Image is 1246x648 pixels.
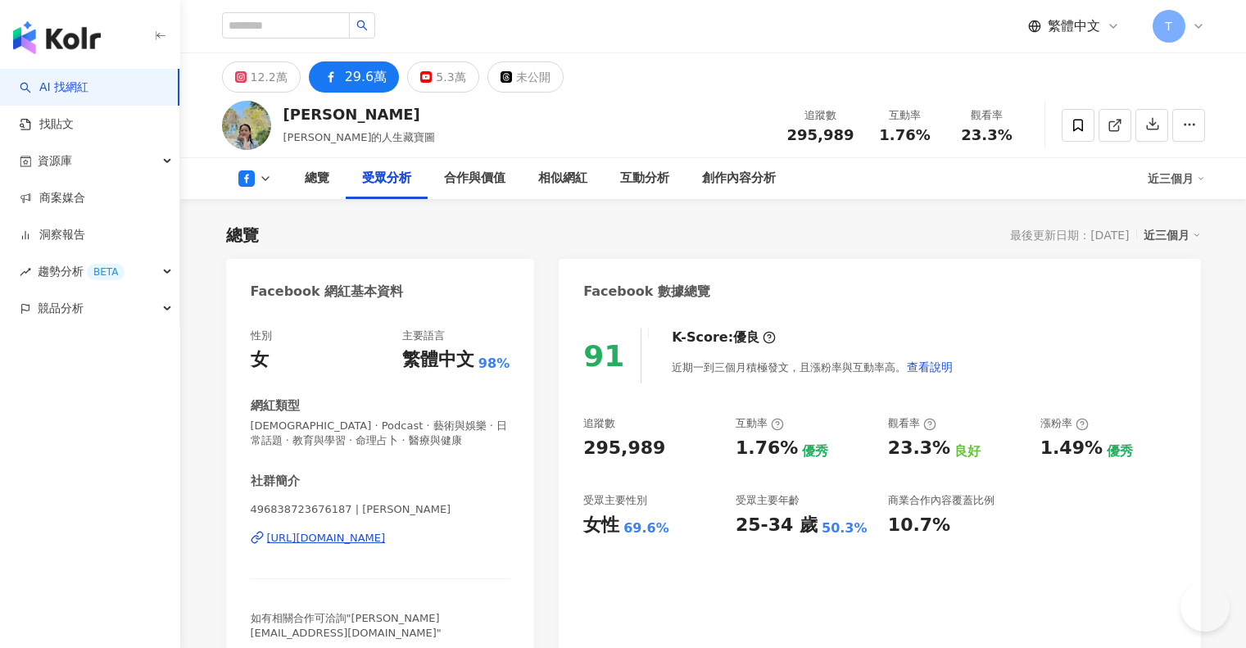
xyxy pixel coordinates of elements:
div: 合作與價值 [444,169,505,188]
span: 繁體中文 [1048,17,1100,35]
div: 性別 [251,329,272,343]
span: 23.3% [961,127,1012,143]
span: 295,989 [787,126,854,143]
div: 商業合作內容覆蓋比例 [888,493,995,508]
div: 社群簡介 [251,473,300,490]
span: 1.76% [879,127,930,143]
span: 98% [478,355,510,373]
div: 受眾主要性別 [583,493,647,508]
div: 追蹤數 [583,416,615,431]
div: 5.3萬 [436,66,465,88]
div: 未公開 [516,66,551,88]
div: 50.3% [822,519,868,537]
div: 69.6% [623,519,669,537]
a: 商案媒合 [20,190,85,206]
div: 觀看率 [956,107,1018,124]
div: 295,989 [583,436,665,461]
div: 女 [251,347,269,373]
div: 1.49% [1040,436,1103,461]
div: 優秀 [802,442,828,460]
a: 洞察報告 [20,227,85,243]
div: 1.76% [736,436,798,461]
div: 追蹤數 [787,107,854,124]
button: 查看說明 [906,351,954,383]
span: 查看說明 [907,360,953,374]
iframe: Help Scout Beacon - Open [1180,582,1230,632]
div: BETA [87,264,125,280]
span: search [356,20,368,31]
button: 12.2萬 [222,61,301,93]
span: 496838723676187 | [PERSON_NAME] [251,502,510,517]
div: 優良 [733,329,759,347]
div: 總覽 [226,224,259,247]
span: 趨勢分析 [38,253,125,290]
span: 如有相關合作可洽詢"[PERSON_NAME] [EMAIL_ADDRESS][DOMAIN_NAME]" [251,612,442,639]
div: 女性 [583,513,619,538]
div: K-Score : [672,329,776,347]
span: 競品分析 [38,290,84,327]
div: 10.7% [888,513,950,538]
div: 互動分析 [620,169,669,188]
div: 近三個月 [1144,224,1201,246]
div: [PERSON_NAME] [283,104,436,125]
div: 23.3% [888,436,950,461]
button: 29.6萬 [309,61,400,93]
div: Facebook 網紅基本資料 [251,283,404,301]
a: 找貼文 [20,116,74,133]
div: [URL][DOMAIN_NAME] [267,531,386,546]
div: Facebook 數據總覽 [583,283,710,301]
div: 良好 [954,442,981,460]
div: 創作內容分析 [702,169,776,188]
div: 繁體中文 [402,347,474,373]
img: KOL Avatar [222,101,271,150]
div: 優秀 [1107,442,1133,460]
div: 12.2萬 [251,66,288,88]
div: 漲粉率 [1040,416,1089,431]
span: T [1165,17,1172,35]
button: 未公開 [487,61,564,93]
div: 觀看率 [888,416,936,431]
div: 近期一到三個月積極發文，且漲粉率與互動率高。 [672,351,954,383]
span: [DEMOGRAPHIC_DATA] · Podcast · 藝術與娛樂 · 日常話題 · 教育與學習 · 命理占卜 · 醫療與健康 [251,419,510,448]
div: 互動率 [736,416,784,431]
div: 25-34 歲 [736,513,818,538]
div: 相似網紅 [538,169,587,188]
div: 最後更新日期：[DATE] [1010,229,1129,242]
span: 資源庫 [38,143,72,179]
span: [PERSON_NAME]的人生藏寶圖 [283,131,436,143]
button: 5.3萬 [407,61,478,93]
img: logo [13,21,101,54]
a: searchAI 找網紅 [20,79,88,96]
div: 受眾分析 [362,169,411,188]
div: 網紅類型 [251,397,300,415]
div: 29.6萬 [345,66,387,88]
a: [URL][DOMAIN_NAME] [251,531,510,546]
div: 近三個月 [1148,165,1205,192]
div: 受眾主要年齡 [736,493,800,508]
span: rise [20,266,31,278]
div: 91 [583,339,624,373]
div: 總覽 [305,169,329,188]
div: 互動率 [874,107,936,124]
div: 主要語言 [402,329,445,343]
